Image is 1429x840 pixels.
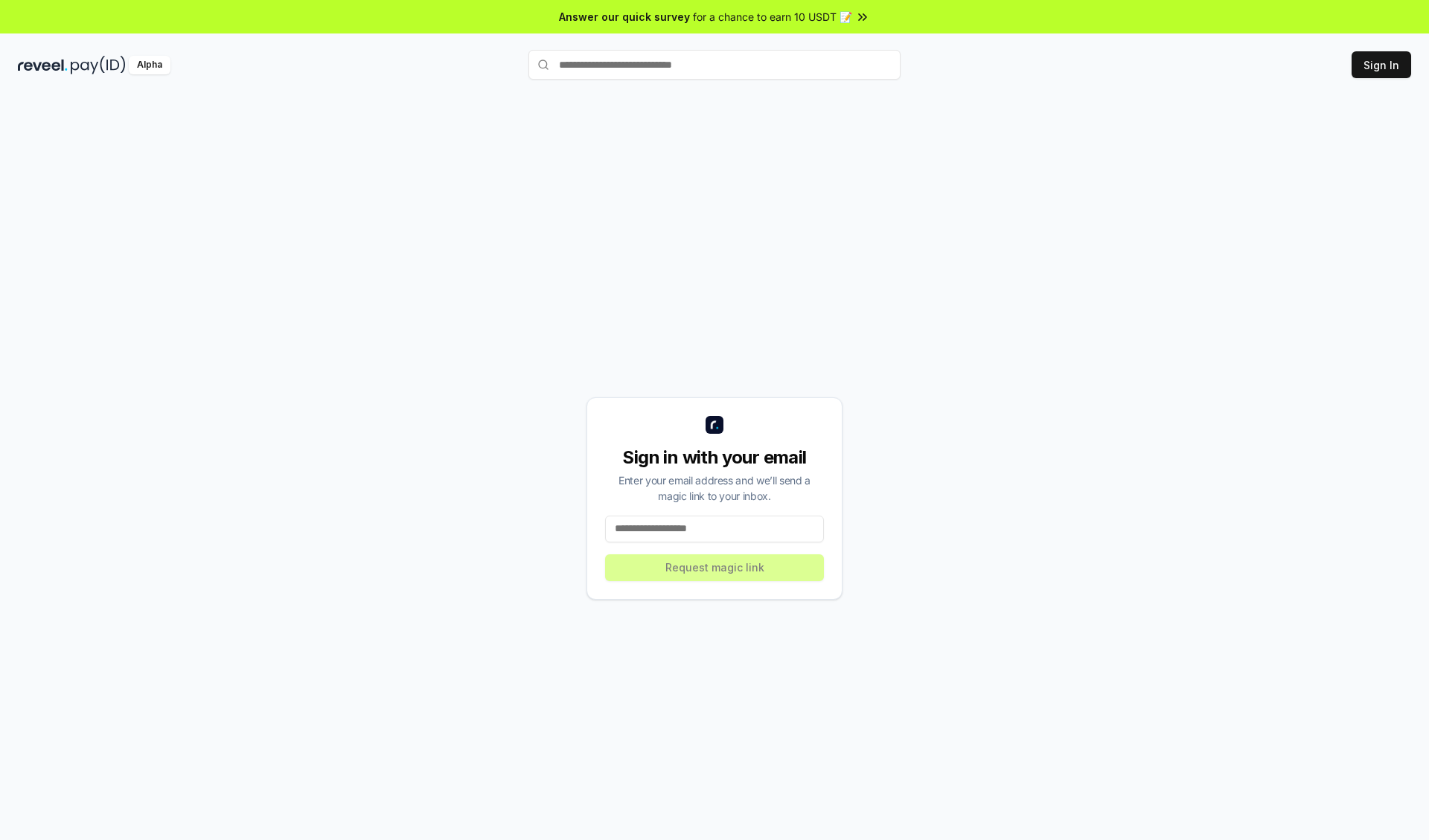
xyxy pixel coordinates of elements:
div: Enter your email address and we’ll send a magic link to your inbox. [605,472,824,504]
img: logo_small [706,416,723,434]
span: Answer our quick survey [559,9,690,25]
button: Sign In [1352,51,1411,78]
div: Alpha [129,56,170,74]
span: for a chance to earn 10 USDT 📝 [693,9,852,25]
div: Sign in with your email [605,446,824,469]
img: pay_id [71,56,126,74]
img: reveel_dark [18,56,68,74]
